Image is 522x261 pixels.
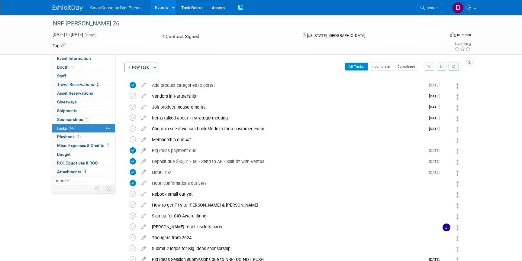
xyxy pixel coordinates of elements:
a: edit [138,104,149,110]
i: Move task [456,225,459,230]
span: [DATE] [429,116,443,120]
span: 4 [83,169,87,174]
a: edit [138,246,149,251]
a: edit [138,126,149,132]
i: Move task [456,116,459,122]
img: Abby Allison [443,213,450,220]
a: Asset Reservations [52,89,115,98]
div: Vendors in Partnership [149,91,425,101]
a: edit [138,83,149,88]
span: Playbook [57,134,81,139]
a: Travel Reservations2 [52,80,115,89]
div: Check to see if we can book Meduza for a customer event [149,124,425,134]
span: [DATE] [429,94,443,98]
span: [DATE] [429,159,443,164]
a: Budget [52,150,115,159]
i: Move task [456,192,459,198]
span: [DATE] [429,83,443,87]
img: Abby Allison [443,234,450,242]
div: Rebook email out yet [149,189,430,199]
button: New Task [124,63,152,72]
img: Abby Allison [443,126,450,133]
img: Abby Allison [443,202,450,210]
a: edit [138,235,149,240]
div: How to get T1's to [PERSON_NAME] & [PERSON_NAME] [149,200,430,210]
img: Abby Allison [443,104,450,112]
a: edit [138,224,149,230]
img: Abby Allison [443,115,450,122]
a: edit [138,191,149,197]
i: Booth reservation complete [71,65,74,69]
span: [DATE] [DATE] [53,32,83,37]
div: Event Rating [454,43,471,46]
span: Event Information [57,56,91,61]
span: 1 [106,143,110,148]
span: Giveaways [57,100,77,104]
i: Move task [456,246,459,252]
a: Misc. Expenses & Credits1 [52,142,115,150]
div: Jolt product measurements [149,102,425,112]
div: NRF [PERSON_NAME] 26 [51,18,435,29]
span: [DATE] [429,105,443,109]
i: Move task [456,83,459,89]
span: Sponsorships [57,117,89,122]
span: Misc. Expenses & Credits [57,143,110,148]
img: Abby Allison [443,136,450,144]
img: Dan Tiernan [452,2,464,14]
img: Abby Allison [443,82,450,90]
a: Refresh [449,63,459,70]
div: Contract Signed [159,31,293,42]
span: [US_STATE], [GEOGRAPHIC_DATA] [307,33,365,38]
button: Incomplete [368,63,394,70]
span: (3 days) [84,33,97,37]
i: Move task [456,181,459,187]
img: Abby Allison [443,180,450,188]
span: [DATE] [429,127,443,131]
div: Add product categories to portal [149,80,425,90]
img: Abby Allison [443,158,450,166]
button: Completed [394,63,419,70]
div: Items talked about in strategic meeting [149,113,425,123]
div: Sign up for CIO Award dinner [149,211,430,221]
i: Move task [456,127,459,132]
span: more [56,178,66,183]
span: Budget [57,152,71,157]
img: Abby Allison [443,147,450,155]
span: 5% [69,126,75,130]
div: Hotel confirmations out yet? [149,178,430,188]
div: Big Ideas payment due [149,145,425,156]
div: Deposit due $45,517.50 - Send to AP - Split $? with Ventus [149,156,425,167]
a: edit [138,137,149,142]
i: Move task [456,170,459,176]
a: Giveaways [52,98,115,106]
a: Shipments [52,107,115,115]
div: In-Person [457,33,471,37]
a: edit [138,115,149,121]
a: edit [138,202,149,208]
span: Asset Reservations [57,91,93,96]
span: Booth [57,65,76,70]
td: Tags [53,43,66,49]
span: ROI, Objectives & ROO [57,161,98,165]
span: Search [425,6,439,10]
a: edit [138,148,149,153]
a: edit [138,213,149,219]
span: to [65,32,71,37]
span: 2 [76,135,81,139]
a: more [52,177,115,185]
span: [DATE] [429,148,443,153]
a: Playbook2 [52,133,115,141]
img: Jeff Eltringham [443,223,450,231]
div: Submit 2 logos for Big Ideas sponsorship [149,243,430,254]
i: Move task [456,214,459,220]
a: edit [138,181,149,186]
td: Toggle Event Tabs [103,185,115,193]
i: Move task [456,203,459,209]
span: Attachments [57,169,87,174]
button: All Tasks [345,63,368,70]
img: Abby Allison [443,169,450,177]
span: Tasks [56,126,75,131]
a: Tasks5% [52,124,115,133]
img: Abby Allison [443,191,450,199]
a: Attachments4 [52,168,115,176]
